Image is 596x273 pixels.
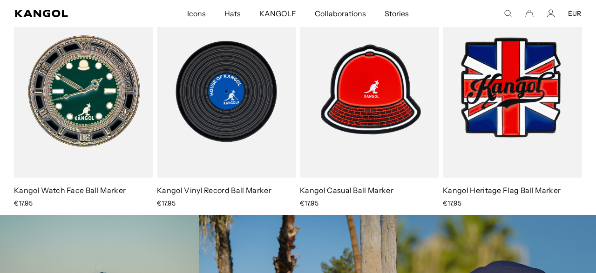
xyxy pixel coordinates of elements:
[14,199,33,207] span: €17,95
[300,199,318,207] span: €17,95
[14,186,126,195] a: Kangol Watch Face Ball Marker
[157,186,271,195] a: Kangol Vinyl Record Ball Marker
[525,9,534,18] button: Cart
[15,10,123,17] a: Kangol
[443,186,561,195] a: Kangol Heritage Flag Ball Marker
[443,3,582,178] img: Kangol Heritage Flag Ball Marker
[568,9,581,18] button: EUR
[157,199,176,207] span: €17,95
[157,3,296,178] img: Kangol Vinyl Record Ball Marker
[14,3,153,178] img: Kangol Watch Face Ball Marker
[300,3,439,178] img: Kangol Casual Ball Marker
[547,9,555,18] a: Account
[504,9,512,18] summary: Search here
[443,199,461,207] span: €17,95
[300,186,393,195] a: Kangol Casual Ball Marker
